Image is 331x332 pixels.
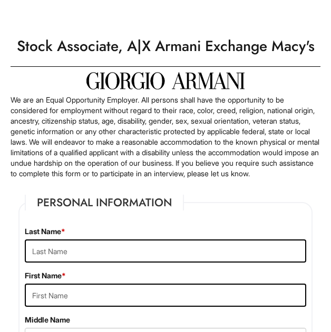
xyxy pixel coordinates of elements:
img: Giorgio Armani [86,72,245,89]
label: Last Name [25,226,65,237]
p: We are an Equal Opportunity Employer. All persons shall have the opportunity to be considered for... [11,95,320,179]
h1: Stock Associate, A|X Armani Exchange Macy's [5,32,326,61]
label: Middle Name [25,315,70,325]
label: First Name [25,270,66,281]
legend: Personal Information [25,195,184,210]
input: Last Name [25,239,306,263]
input: First Name [25,284,306,307]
